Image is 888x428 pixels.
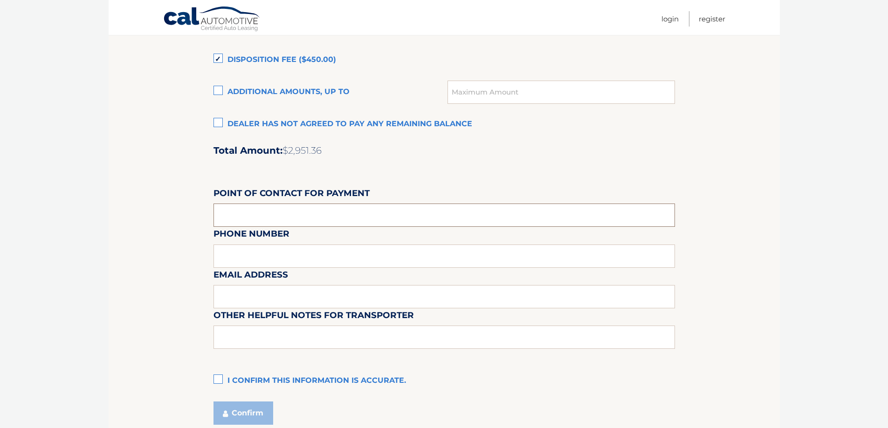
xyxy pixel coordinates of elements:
a: Register [699,11,725,27]
label: I confirm this information is accurate. [213,372,675,390]
label: Disposition Fee ($450.00) [213,51,675,69]
label: Email Address [213,268,288,285]
label: Additional amounts, up to [213,83,448,102]
label: Dealer has not agreed to pay any remaining balance [213,115,675,134]
a: Cal Automotive [163,6,261,33]
h2: Total Amount: [213,145,675,156]
button: Confirm [213,401,273,425]
span: $2,951.36 [282,145,322,156]
label: Point of Contact for Payment [213,186,370,204]
input: Maximum Amount [447,81,675,104]
a: Login [661,11,679,27]
label: Other helpful notes for transporter [213,308,414,326]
